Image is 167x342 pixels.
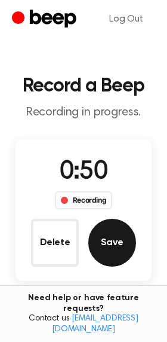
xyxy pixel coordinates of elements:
[88,219,136,267] button: Save Audio Record
[7,314,160,335] span: Contact us
[31,219,79,267] button: Delete Audio Record
[10,105,157,120] p: Recording in progress.
[60,160,107,185] span: 0:50
[12,8,79,31] a: Beep
[10,77,157,96] h1: Record a Beep
[55,191,113,209] div: Recording
[97,5,155,33] a: Log Out
[52,314,138,334] a: [EMAIL_ADDRESS][DOMAIN_NAME]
